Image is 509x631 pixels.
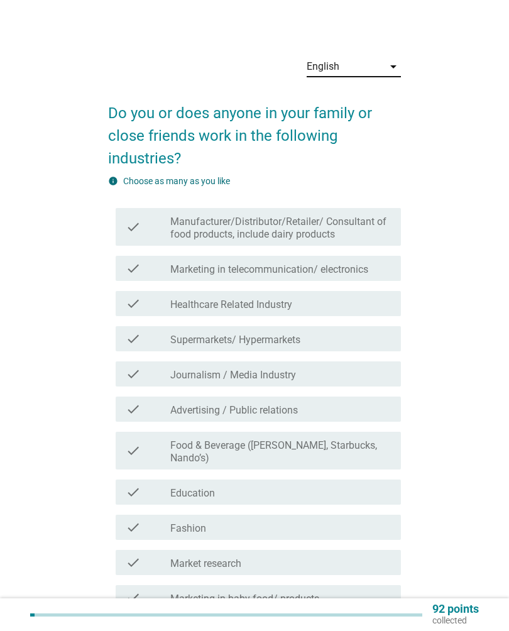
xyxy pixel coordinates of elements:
label: Marketing in baby food/ products [170,593,319,605]
label: Food & Beverage ([PERSON_NAME], Starbucks, Nando’s) [170,439,391,464]
label: Journalism / Media Industry [170,369,296,381]
label: Education [170,487,215,500]
p: collected [432,615,479,626]
i: info [108,176,118,186]
i: check [126,402,141,417]
p: 92 points [432,603,479,615]
i: check [126,555,141,570]
i: check [126,590,141,605]
label: Marketing in telecommunication/ electronics [170,263,368,276]
label: Manufacturer/Distributor/Retailer/ Consultant of food products, include dairy products [170,216,391,241]
i: check [126,213,141,241]
i: check [126,485,141,500]
h2: Do you or does anyone in your family or close friends work in the following industries? [108,89,400,170]
i: check [126,261,141,276]
label: Advertising / Public relations [170,404,298,417]
i: check [126,296,141,311]
label: Choose as many as you like [123,176,230,186]
i: check [126,331,141,346]
label: Supermarkets/ Hypermarkets [170,334,300,346]
i: arrow_drop_down [386,59,401,74]
label: Fashion [170,522,206,535]
i: check [126,437,141,464]
div: English [307,61,339,72]
label: Market research [170,557,241,570]
label: Healthcare Related Industry [170,299,292,311]
i: check [126,520,141,535]
i: check [126,366,141,381]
